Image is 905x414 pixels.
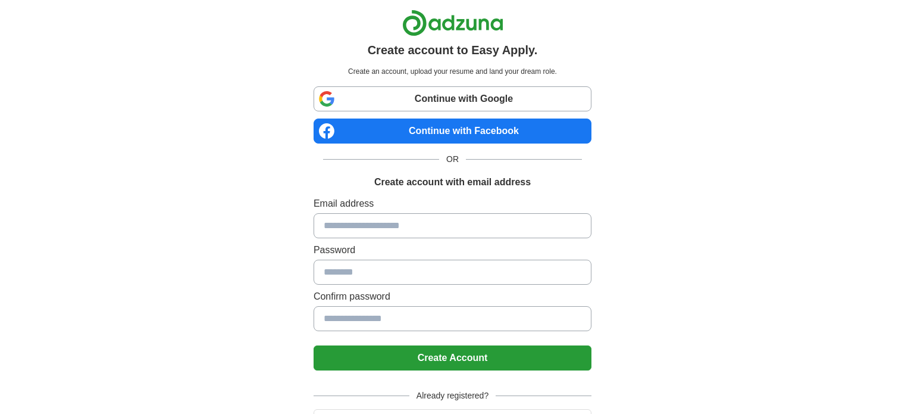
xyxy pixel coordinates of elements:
label: Password [314,243,591,257]
label: Email address [314,197,591,211]
p: Create an account, upload your resume and land your dream role. [316,66,589,77]
img: Adzuna logo [402,10,503,36]
span: OR [439,153,466,166]
a: Continue with Google [314,86,591,111]
button: Create Account [314,345,591,371]
h1: Create account to Easy Apply. [368,41,538,59]
a: Continue with Facebook [314,119,591,144]
label: Confirm password [314,290,591,304]
span: Already registered? [409,390,496,402]
h1: Create account with email address [374,175,531,189]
